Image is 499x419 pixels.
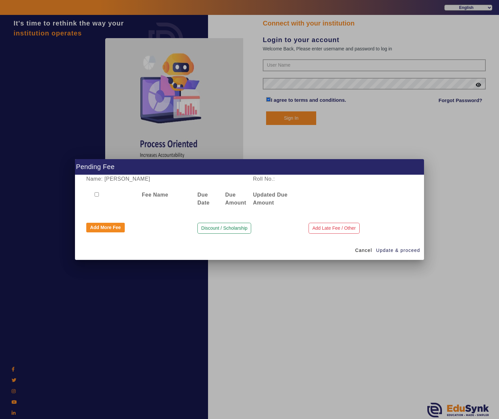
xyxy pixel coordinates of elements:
button: Discount / Scholarship [197,223,251,234]
button: Cancel [352,244,375,256]
b: Fee Name [142,192,169,198]
div: Roll No.: [249,175,333,183]
button: Update & proceed [376,244,421,256]
b: Updated Due Amount [253,192,287,206]
b: Due Amount [225,192,246,206]
div: Name: [PERSON_NAME] [83,175,249,183]
h1: Pending Fee [75,159,424,175]
button: Add Late Fee / Other [309,223,360,234]
span: Cancel [355,247,372,254]
span: Update & proceed [376,247,420,254]
button: Add More Fee [86,223,125,233]
b: Due Date [197,192,210,206]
